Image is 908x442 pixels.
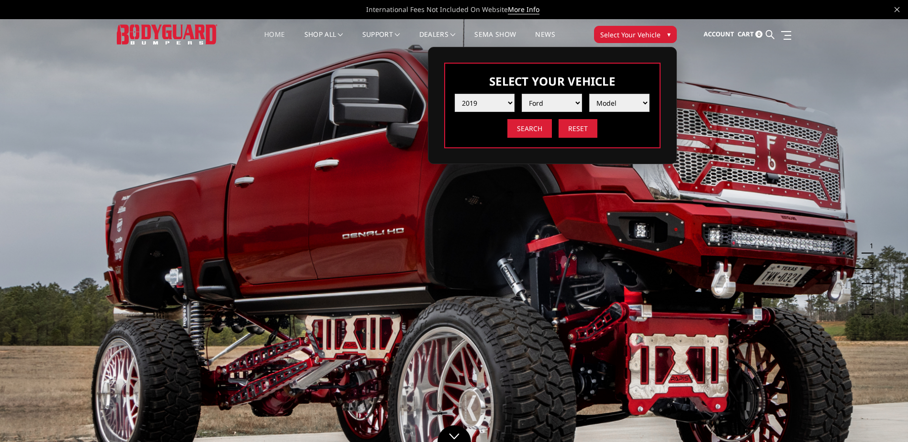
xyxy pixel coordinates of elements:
button: 1 of 5 [864,238,874,254]
img: BODYGUARD BUMPERS [117,24,217,44]
button: 2 of 5 [864,254,874,269]
span: Select Your Vehicle [600,30,661,40]
button: Select Your Vehicle [594,26,677,43]
a: Click to Down [437,425,471,442]
a: SEMA Show [474,31,516,50]
button: 4 of 5 [864,284,874,299]
span: Cart [738,30,754,38]
a: Support [362,31,400,50]
span: Account [704,30,734,38]
a: Home [264,31,285,50]
h3: Select Your Vehicle [455,73,650,89]
a: Cart 0 [738,22,762,47]
button: 5 of 5 [864,299,874,315]
a: shop all [304,31,343,50]
button: 3 of 5 [864,269,874,284]
a: More Info [508,5,539,14]
input: Reset [559,119,597,138]
a: Account [704,22,734,47]
a: News [535,31,555,50]
a: Dealers [419,31,456,50]
input: Search [507,119,552,138]
span: ▾ [667,29,671,39]
span: 0 [755,31,762,38]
